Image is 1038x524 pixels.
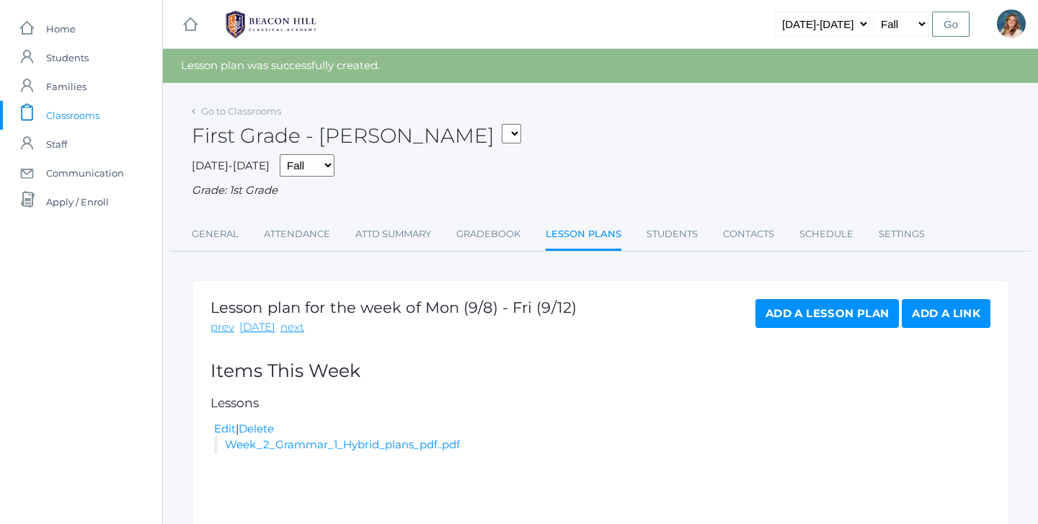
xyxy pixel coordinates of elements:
h2: Items This Week [210,361,990,381]
a: Add a Link [902,299,990,328]
h1: Lesson plan for the week of Mon (9/8) - Fri (9/12) [210,299,577,316]
span: Staff [46,130,67,159]
a: Week_2_Grammar_1_Hybrid_plans_pdf..pdf [225,438,460,451]
h2: First Grade - [PERSON_NAME] [192,125,521,147]
a: Contacts [723,220,774,249]
a: Attendance [264,220,330,249]
a: [DATE] [239,319,275,336]
span: Home [46,14,76,43]
div: Lesson plan was successfully created. [163,49,1038,83]
a: prev [210,319,234,336]
a: Delete [239,422,274,435]
input: Go [932,12,970,37]
div: Liv Barber [997,9,1026,38]
h5: Lessons [210,396,990,410]
a: Gradebook [456,220,520,249]
a: Edit [214,422,236,435]
div: Grade: 1st Grade [192,182,1009,199]
a: Students [647,220,698,249]
a: Settings [879,220,925,249]
span: Families [46,72,86,101]
a: General [192,220,239,249]
span: Apply / Enroll [46,187,109,216]
a: next [280,319,304,336]
span: Communication [46,159,124,187]
a: Lesson Plans [546,220,621,251]
span: [DATE]-[DATE] [192,159,270,172]
a: Add a Lesson Plan [755,299,899,328]
a: Schedule [799,220,853,249]
div: | [214,421,990,438]
img: BHCALogos-05-308ed15e86a5a0abce9b8dd61676a3503ac9727e845dece92d48e8588c001991.png [217,6,325,43]
span: Students [46,43,89,72]
span: Classrooms [46,101,99,130]
a: Attd Summary [355,220,431,249]
a: Go to Classrooms [201,105,281,117]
